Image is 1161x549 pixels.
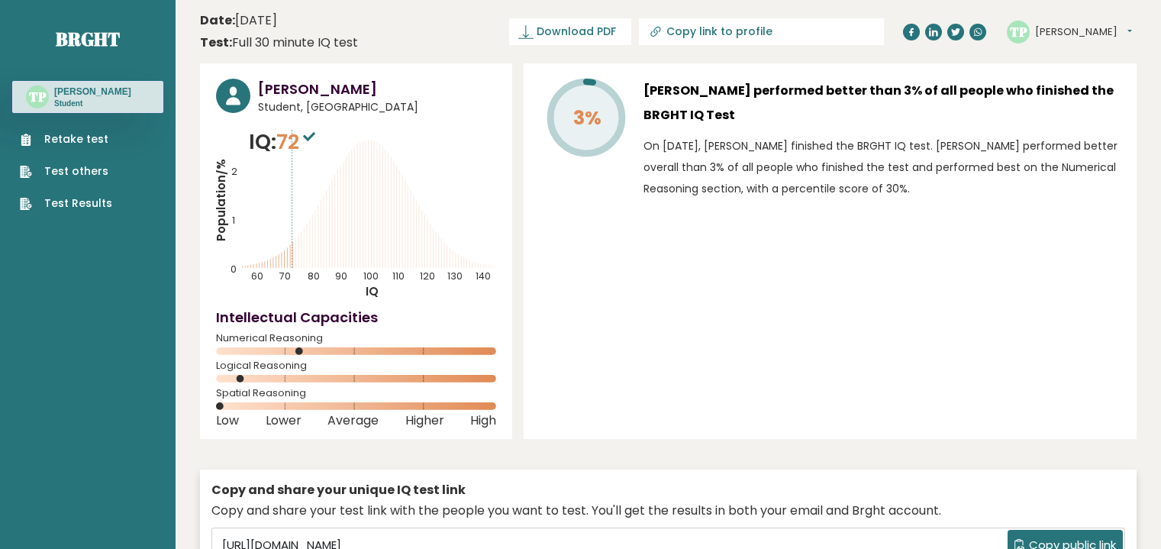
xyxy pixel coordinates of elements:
[276,128,319,156] span: 72
[200,11,235,29] b: Date:
[1010,22,1027,40] text: TP
[643,79,1121,128] h3: [PERSON_NAME] performed better than 3% of all people who finished the BRGHT IQ Test
[258,99,496,115] span: Student, [GEOGRAPHIC_DATA]
[200,11,277,30] time: [DATE]
[537,24,616,40] span: Download PDF
[231,263,237,276] tspan: 0
[258,79,496,99] h3: [PERSON_NAME]
[216,418,239,424] span: Low
[29,88,47,105] text: TP
[308,270,320,283] tspan: 80
[56,27,120,51] a: Brght
[363,270,379,283] tspan: 100
[643,135,1121,199] p: On [DATE], [PERSON_NAME] finished the BRGHT IQ test. [PERSON_NAME] performed better overall than ...
[20,131,112,147] a: Retake test
[252,270,264,283] tspan: 60
[216,390,496,396] span: Spatial Reasoning
[366,283,379,299] tspan: IQ
[216,363,496,369] span: Logical Reasoning
[573,105,601,131] tspan: 3%
[200,34,358,52] div: Full 30 minute IQ test
[232,214,235,227] tspan: 1
[476,270,491,283] tspan: 140
[405,418,444,424] span: Higher
[335,270,347,283] tspan: 90
[216,307,496,328] h4: Intellectual Capacities
[211,502,1125,520] div: Copy and share your test link with the people you want to test. You'll get the results in both yo...
[54,98,131,109] p: Student
[54,86,131,98] h3: [PERSON_NAME]
[20,163,112,179] a: Test others
[447,270,463,283] tspan: 130
[231,165,237,178] tspan: 2
[327,418,379,424] span: Average
[392,270,405,283] tspan: 110
[279,270,291,283] tspan: 70
[266,418,302,424] span: Lower
[216,335,496,341] span: Numerical Reasoning
[213,159,229,241] tspan: Population/%
[470,418,496,424] span: High
[1035,24,1132,40] button: [PERSON_NAME]
[420,270,435,283] tspan: 120
[211,481,1125,499] div: Copy and share your unique IQ test link
[249,127,319,157] p: IQ:
[20,195,112,212] a: Test Results
[509,18,631,45] a: Download PDF
[200,34,232,51] b: Test:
